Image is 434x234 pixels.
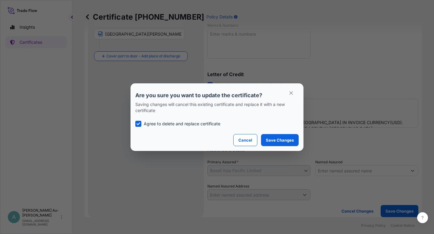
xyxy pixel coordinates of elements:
p: Are you sure you want to update the certificate? [135,92,299,99]
button: Cancel [233,134,257,146]
p: Agree to delete and replace certificate [144,121,220,127]
p: Save Changes [266,137,294,143]
button: Save Changes [261,134,299,146]
p: Cancel [238,137,252,143]
p: Saving changes will cancel this existing certificate and replace it with a new certificate [135,101,299,114]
